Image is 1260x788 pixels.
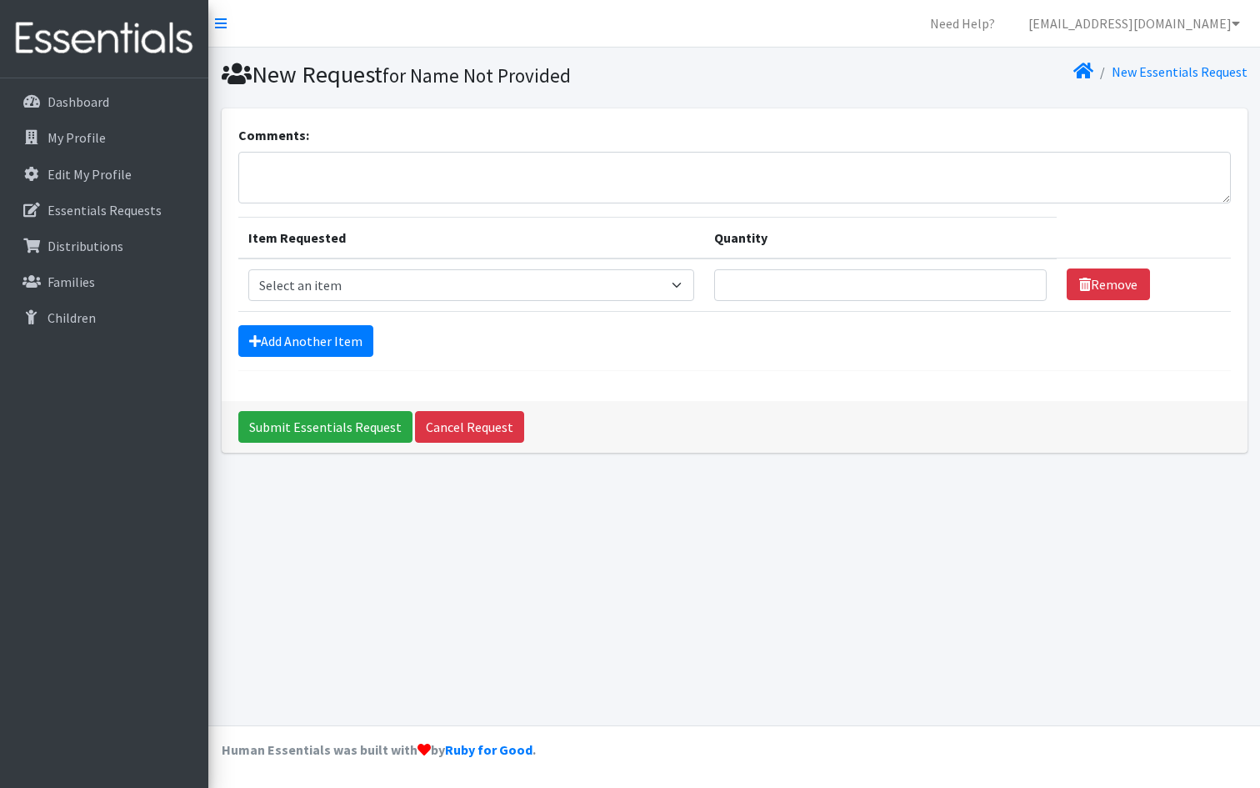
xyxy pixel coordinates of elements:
a: Cancel Request [415,411,524,443]
a: Need Help? [917,7,1008,40]
a: My Profile [7,121,202,154]
p: Dashboard [47,93,109,110]
a: Children [7,301,202,334]
strong: Human Essentials was built with by . [222,741,536,758]
a: Ruby for Good [445,741,532,758]
p: Families [47,274,95,290]
small: for Name Not Provided [382,63,571,88]
p: Edit My Profile [47,166,132,183]
a: Edit My Profile [7,158,202,191]
th: Quantity [704,217,1057,258]
p: Children [47,309,96,326]
h1: New Request [222,60,728,89]
img: HumanEssentials [7,11,202,67]
p: Essentials Requests [47,202,162,218]
a: [EMAIL_ADDRESS][DOMAIN_NAME] [1015,7,1253,40]
a: Remove [1067,269,1150,300]
a: Families [7,265,202,299]
p: Distributions [47,238,123,254]
input: Submit Essentials Request [238,411,412,443]
label: Comments: [238,125,309,145]
p: My Profile [47,129,106,146]
th: Item Requested [238,217,704,258]
a: Distributions [7,229,202,263]
a: Dashboard [7,85,202,118]
a: New Essentials Request [1112,63,1247,80]
a: Add Another Item [238,325,373,357]
a: Essentials Requests [7,193,202,227]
